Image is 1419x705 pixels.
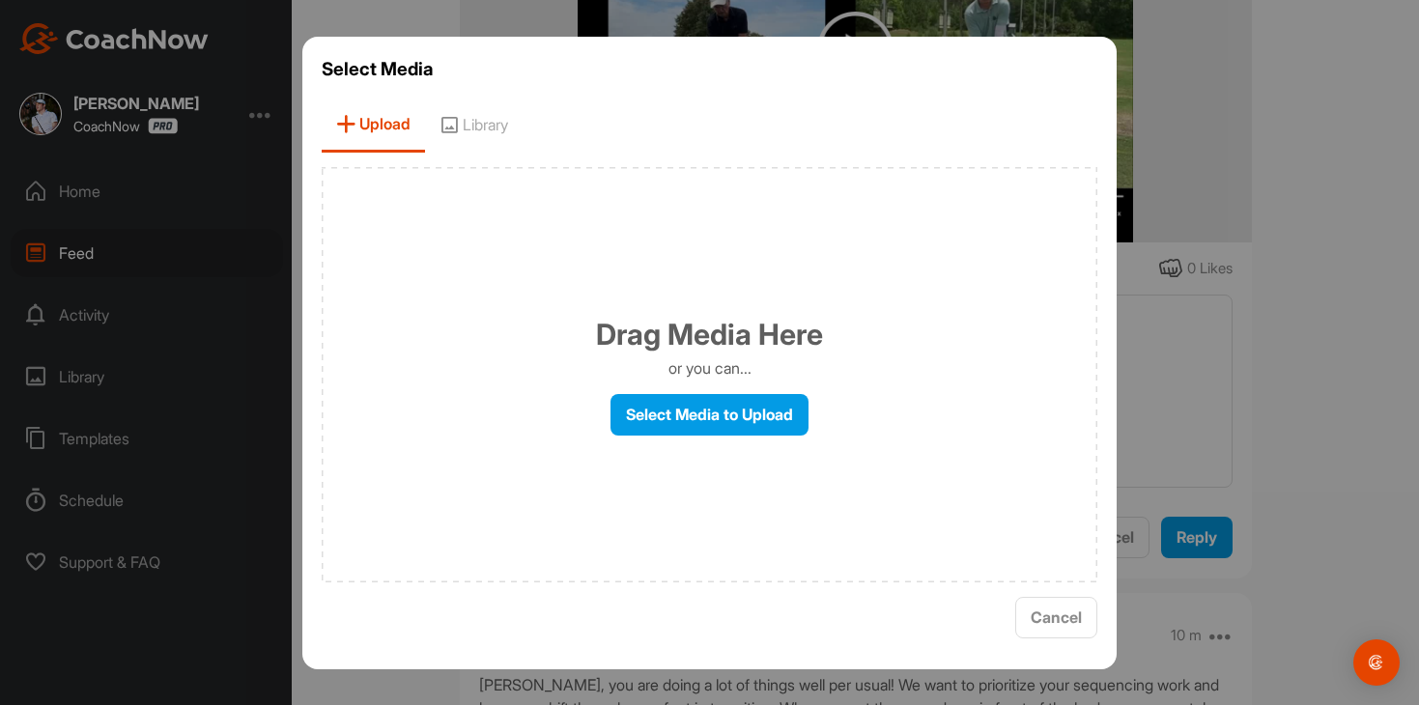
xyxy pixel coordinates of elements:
button: Cancel [1015,597,1097,638]
div: Open Intercom Messenger [1353,639,1400,686]
h1: Drag Media Here [596,313,823,356]
h3: Select Media [322,56,1098,83]
label: Select Media to Upload [610,394,809,436]
span: Library [425,98,523,153]
span: Cancel [1031,607,1082,627]
p: or you can... [668,356,752,380]
span: Upload [322,98,425,153]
